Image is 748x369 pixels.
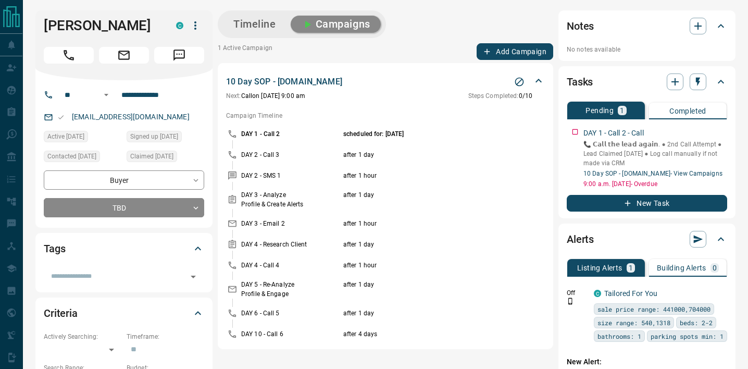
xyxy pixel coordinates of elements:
div: Sun Jul 13 2025 [44,151,121,165]
div: Sun Jul 13 2025 [127,131,204,145]
div: Criteria [44,301,204,326]
p: DAY 3 - Analyze Profile & Create Alerts [241,190,341,209]
svg: Email Valid [57,114,65,121]
span: Call [44,47,94,64]
span: Active [DATE] [47,131,84,142]
button: Open [186,269,201,284]
h2: Alerts [567,231,594,248]
p: DAY 5 - Re-Analyze Profile & Engage [241,280,341,299]
svg: Push Notification Only [567,298,574,305]
p: Pending [585,107,614,114]
div: Mon Jul 14 2025 [44,131,121,145]
div: condos.ca [594,290,601,297]
button: Add Campaign [477,43,553,60]
a: [EMAIL_ADDRESS][DOMAIN_NAME] [72,113,190,121]
p: after 1 hour [343,219,509,228]
span: Next: [226,92,241,100]
div: Sun Jul 13 2025 [127,151,204,165]
p: DAY 3 - Email 2 [241,219,341,228]
p: 9:00 a.m. [DATE] - Overdue [583,179,727,189]
div: Buyer [44,170,204,190]
p: after 4 days [343,329,509,339]
span: size range: 540,1318 [597,317,670,328]
p: 0 / 10 [468,91,532,101]
button: Open [100,89,113,101]
div: 10 Day SOP - [DOMAIN_NAME]Stop CampaignNext:Callon [DATE] 9:00 amSteps Completed:0/10 [226,73,545,103]
span: Email [99,47,149,64]
button: New Task [567,195,727,212]
button: Timeline [223,16,286,33]
p: DAY 1 - Call 2 - Call [583,128,644,139]
p: after 1 day [343,280,509,299]
a: 10 Day SOP - [DOMAIN_NAME]- View Campaigns [583,170,722,177]
p: DAY 1 - Call 2 [241,129,341,139]
p: New Alert: [567,356,727,367]
h2: Criteria [44,305,78,322]
span: beds: 2-2 [680,317,713,328]
p: Listing Alerts [577,264,622,272]
p: 📞 𝗖𝗮𝗹𝗹 𝘁𝗵𝗲 𝗹𝗲𝗮𝗱 𝗮𝗴𝗮𝗶𝗻. ● 2nd Call Attempt ● Lead Claimed [DATE] ‎● Log call manually if not made ... [583,140,727,168]
p: after 1 hour [343,171,509,180]
p: Actively Searching: [44,332,121,341]
button: Campaigns [291,16,381,33]
div: Notes [567,14,727,39]
p: No notes available [567,45,727,54]
h2: Tags [44,240,65,257]
p: Timeframe: [127,332,204,341]
div: TBD [44,198,204,217]
h2: Notes [567,18,594,34]
p: DAY 4 - Research Client [241,240,341,249]
p: after 1 day [343,240,509,249]
span: parking spots min: 1 [651,331,724,341]
span: Steps Completed: [468,92,519,100]
p: scheduled for: [DATE] [343,129,509,139]
h2: Tasks [567,73,593,90]
span: Signed up [DATE] [130,131,178,142]
p: DAY 4 - Call 4 [241,261,341,270]
p: after 1 day [343,309,509,318]
p: 1 [620,107,624,114]
p: 10 Day SOP - [DOMAIN_NAME] [226,76,342,88]
div: Tags [44,236,204,261]
p: after 1 day [343,150,509,159]
p: after 1 hour [343,261,509,270]
a: Tailored For You [604,289,657,298]
p: after 1 day [343,190,509,209]
h1: [PERSON_NAME] [44,17,160,34]
span: sale price range: 441000,704000 [597,304,710,314]
p: Off [567,288,588,298]
p: DAY 10 - Call 6 [241,329,341,339]
button: Stop Campaign [512,74,527,90]
p: Completed [669,107,706,115]
div: condos.ca [176,22,183,29]
p: DAY 6 - Call 5 [241,309,341,318]
div: Alerts [567,227,727,252]
span: Claimed [DATE] [130,151,173,162]
p: Building Alerts [657,264,706,272]
div: Tasks [567,69,727,94]
p: 1 [629,264,633,272]
p: DAY 2 - Call 3 [241,150,341,159]
span: Message [154,47,204,64]
p: DAY 2 - SMS 1 [241,171,341,180]
p: Call on [DATE] 9:00 am [226,91,305,101]
span: bathrooms: 1 [597,331,641,341]
p: 1 Active Campaign [218,43,272,60]
p: 0 [713,264,717,272]
span: Contacted [DATE] [47,151,96,162]
p: Campaign Timeline [226,111,545,120]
